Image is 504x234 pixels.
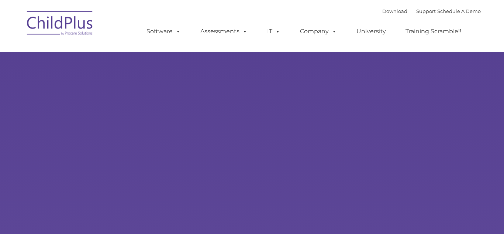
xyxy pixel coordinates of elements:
img: ChildPlus by Procare Solutions [23,6,97,43]
a: Schedule A Demo [437,8,481,14]
a: Company [293,24,344,39]
a: Assessments [193,24,255,39]
a: Download [382,8,407,14]
a: University [349,24,393,39]
a: Support [416,8,436,14]
a: IT [260,24,288,39]
a: Training Scramble!! [398,24,469,39]
a: Software [139,24,188,39]
font: | [382,8,481,14]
